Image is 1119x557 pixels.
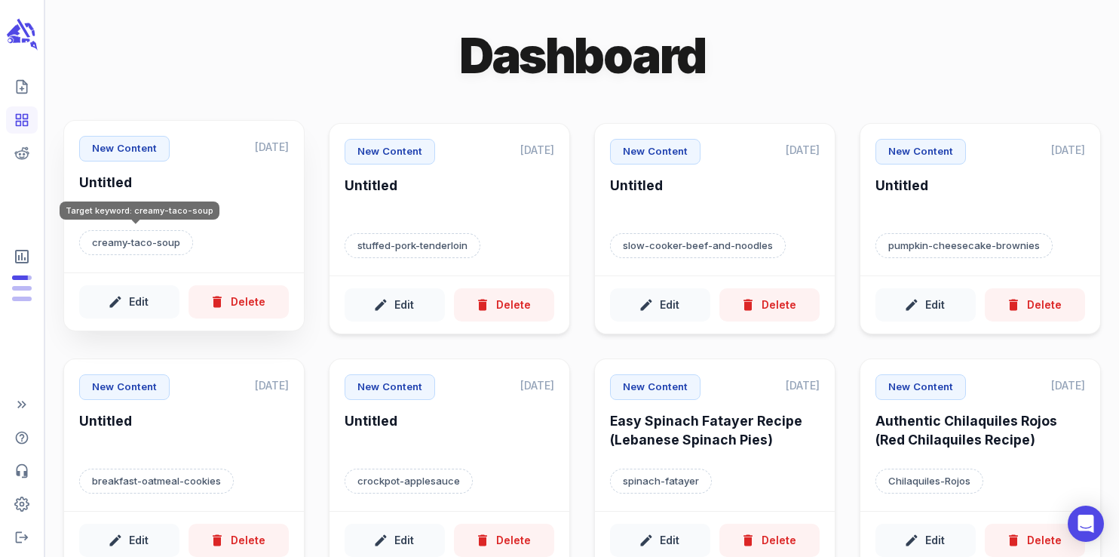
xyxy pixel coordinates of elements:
h6: Untitled [875,177,1085,218]
p: Target keyword: pumpkin-cheesecake-brownies [875,233,1053,259]
span: Adjust your account settings [6,491,38,518]
span: Contact Support [6,457,38,485]
p: Target keyword: crockpot-applesauce [345,469,473,494]
p: Target keyword: stuffed-pork-tenderloin [345,233,480,259]
div: Target keyword: creamy-taco-soup [60,202,219,220]
p: New Content [875,139,966,165]
button: Delete [985,288,1085,322]
p: Target keyword: Chilaquiles-Rojos [875,469,983,494]
p: New Content [610,374,701,400]
button: Edit [875,288,976,322]
h6: Untitled [79,174,289,215]
div: Open Intercom Messenger [1068,506,1104,542]
h6: Authentic Chilaquiles Rojos (Red Chilaquiles Recipe) [875,412,1085,454]
span: Help Center [6,424,38,451]
p: [DATE] [255,374,289,396]
button: Edit [345,288,445,322]
p: [DATE] [1051,374,1085,396]
p: Target keyword: creamy-taco-soup [79,230,193,256]
h6: Easy Spinach Fatayer Recipe (Lebanese Spinach Pies) [610,412,820,454]
span: Posts: 20 of 25 monthly posts used [12,275,32,280]
p: [DATE] [786,374,820,396]
p: Target keyword: slow-cooker-beef-and-noodles [610,233,786,259]
h6: Untitled [610,177,820,218]
h6: Untitled [345,177,554,218]
p: Target keyword: spinach-fatayer [610,469,712,494]
p: New Content [610,139,701,165]
button: Delete [719,288,820,322]
p: [DATE] [1051,139,1085,161]
button: Delete [454,288,554,322]
p: [DATE] [786,139,820,161]
span: View Subscription & Usage [6,242,38,272]
span: View your Reddit Intelligence add-on dashboard [6,140,38,167]
p: [DATE] [255,136,289,158]
span: Input Tokens: 0 of 2,000,000 monthly tokens used. These limits are based on the last model you us... [12,297,32,301]
p: New Content [79,374,170,400]
span: Logout [6,524,38,551]
p: New Content [875,374,966,400]
span: Output Tokens: 0 of 400,000 monthly tokens used. These limits are based on the last model you use... [12,286,32,291]
p: New Content [345,374,435,400]
p: [DATE] [520,374,554,396]
span: Create new content [6,73,38,100]
button: Delete [189,285,289,319]
p: Target keyword: breakfast-oatmeal-cookies [79,469,234,494]
p: New Content [79,136,170,162]
h6: Untitled [345,412,554,454]
span: Expand Sidebar [6,391,38,418]
h1: Dashboard [459,24,706,87]
button: Edit [610,288,710,322]
p: New Content [345,139,435,165]
button: Edit [79,285,179,319]
h6: Untitled [79,412,289,454]
span: View your content dashboard [6,106,38,134]
p: [DATE] [520,139,554,161]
